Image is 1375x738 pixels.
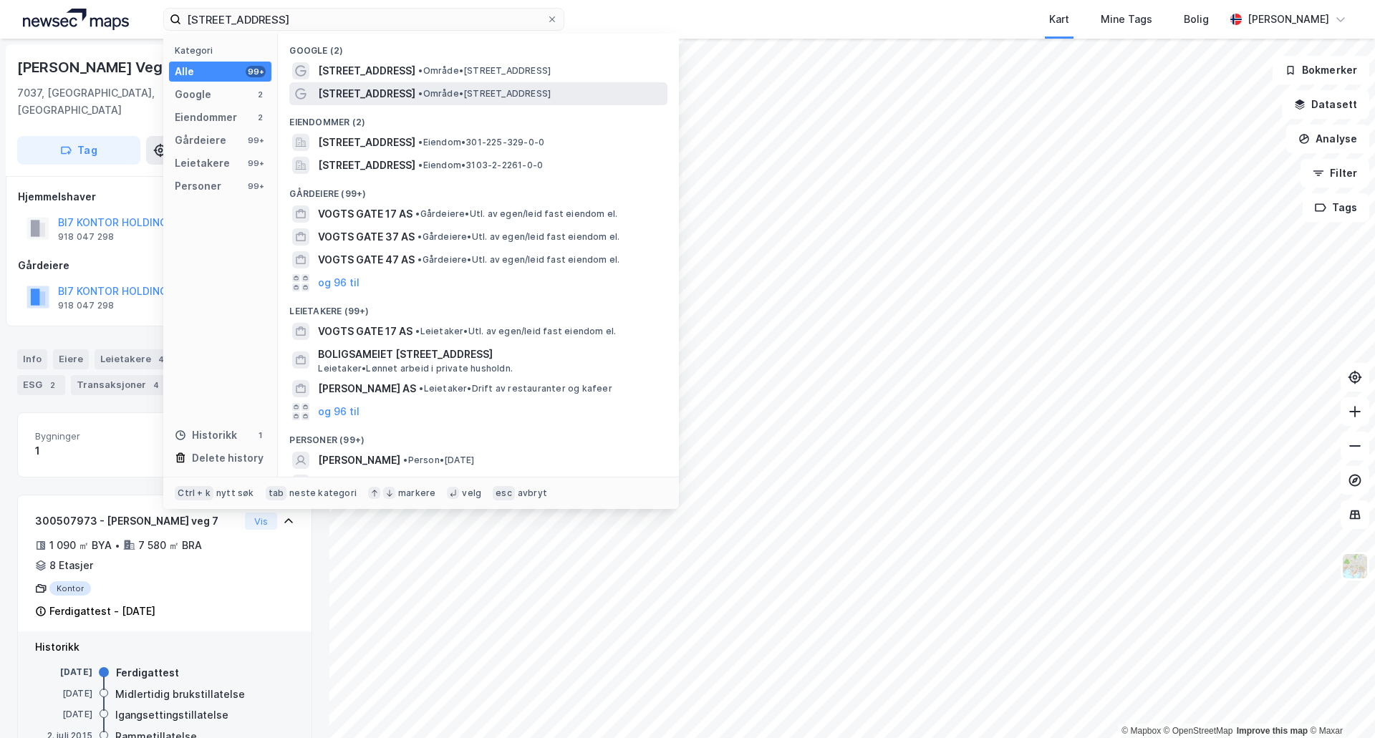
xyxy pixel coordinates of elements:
[53,349,89,369] div: Eiere
[17,375,65,395] div: ESG
[17,84,201,119] div: 7037, [GEOGRAPHIC_DATA], [GEOGRAPHIC_DATA]
[289,487,357,499] div: neste kategori
[154,352,168,366] div: 4
[1184,11,1209,28] div: Bolig
[138,537,202,554] div: 7 580 ㎡ BRA
[418,88,423,99] span: •
[18,188,312,205] div: Hjemmelshaver
[318,134,415,151] span: [STREET_ADDRESS]
[318,346,662,363] span: BOLIGSAMEIET [STREET_ADDRESS]
[1303,669,1375,738] iframe: Chat Widget
[246,157,266,169] div: 99+
[17,136,140,165] button: Tag
[1301,159,1369,188] button: Filter
[175,427,237,444] div: Historikk
[318,452,400,469] span: [PERSON_NAME]
[403,455,407,465] span: •
[1248,11,1329,28] div: [PERSON_NAME]
[149,378,163,392] div: 4
[58,300,114,311] div: 918 047 298
[35,513,239,530] div: 300507973 - [PERSON_NAME] veg 7
[71,375,169,395] div: Transaksjoner
[175,155,230,172] div: Leietakere
[23,9,129,30] img: logo.a4113a55bc3d86da70a041830d287a7e.svg
[175,45,271,56] div: Kategori
[415,326,616,337] span: Leietaker • Utl. av egen/leid fast eiendom el.
[181,9,546,30] input: Søk på adresse, matrikkel, gårdeiere, leietakere eller personer
[115,707,228,724] div: Igangsettingstillatelse
[318,403,360,420] button: og 96 til
[318,251,415,268] span: VOGTS GATE 47 AS
[318,205,412,223] span: VOGTS GATE 17 AS
[318,228,415,246] span: VOGTS GATE 37 AS
[278,34,679,59] div: Google (2)
[318,85,415,102] span: [STREET_ADDRESS]
[35,639,294,656] div: Historikk
[216,487,254,499] div: nytt søk
[318,157,415,174] span: [STREET_ADDRESS]
[418,65,423,76] span: •
[418,254,422,265] span: •
[1237,726,1308,736] a: Improve this map
[192,450,264,467] div: Delete history
[175,132,226,149] div: Gårdeiere
[175,109,237,126] div: Eiendommer
[415,326,420,336] span: •
[254,89,266,100] div: 2
[493,486,515,500] div: esc
[403,455,474,466] span: Person • [DATE]
[278,105,679,131] div: Eiendommer (2)
[266,486,287,500] div: tab
[49,603,155,620] div: Ferdigattest - [DATE]
[278,423,679,449] div: Personer (99+)
[1121,726,1161,736] a: Mapbox
[418,65,551,77] span: Område • [STREET_ADDRESS]
[1303,669,1375,738] div: Kontrollprogram for chat
[45,378,59,392] div: 2
[175,86,211,103] div: Google
[318,380,416,397] span: [PERSON_NAME] AS
[17,56,177,79] div: [PERSON_NAME] Veg 7
[1273,56,1369,84] button: Bokmerker
[518,487,547,499] div: avbryt
[1049,11,1069,28] div: Kart
[35,687,92,700] div: [DATE]
[175,63,194,80] div: Alle
[1164,726,1233,736] a: OpenStreetMap
[95,349,174,369] div: Leietakere
[318,62,415,79] span: [STREET_ADDRESS]
[418,254,619,266] span: Gårdeiere • Utl. av egen/leid fast eiendom el.
[318,475,400,492] span: [PERSON_NAME]
[418,160,423,170] span: •
[419,383,612,394] span: Leietaker • Drift av restauranter og kafeer
[115,686,245,703] div: Midlertidig brukstillatelse
[18,257,312,274] div: Gårdeiere
[58,231,114,243] div: 918 047 298
[115,540,120,551] div: •
[245,513,277,530] button: Vis
[254,112,266,123] div: 2
[49,537,112,554] div: 1 090 ㎡ BYA
[1341,553,1369,580] img: Z
[418,231,619,243] span: Gårdeiere • Utl. av egen/leid fast eiendom el.
[462,487,481,499] div: velg
[418,160,543,171] span: Eiendom • 3103-2-2261-0-0
[175,178,221,195] div: Personer
[246,180,266,192] div: 99+
[418,137,423,147] span: •
[1286,125,1369,153] button: Analyse
[418,137,544,148] span: Eiendom • 301-225-329-0-0
[1101,11,1152,28] div: Mine Tags
[278,177,679,203] div: Gårdeiere (99+)
[419,383,423,394] span: •
[246,66,266,77] div: 99+
[116,664,179,681] div: Ferdigattest
[49,557,93,574] div: 8 Etasjer
[35,442,159,460] div: 1
[318,323,412,340] span: VOGTS GATE 17 AS
[415,208,420,219] span: •
[415,208,617,220] span: Gårdeiere • Utl. av egen/leid fast eiendom el.
[418,88,551,99] span: Område • [STREET_ADDRESS]
[1282,90,1369,119] button: Datasett
[318,274,360,291] button: og 96 til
